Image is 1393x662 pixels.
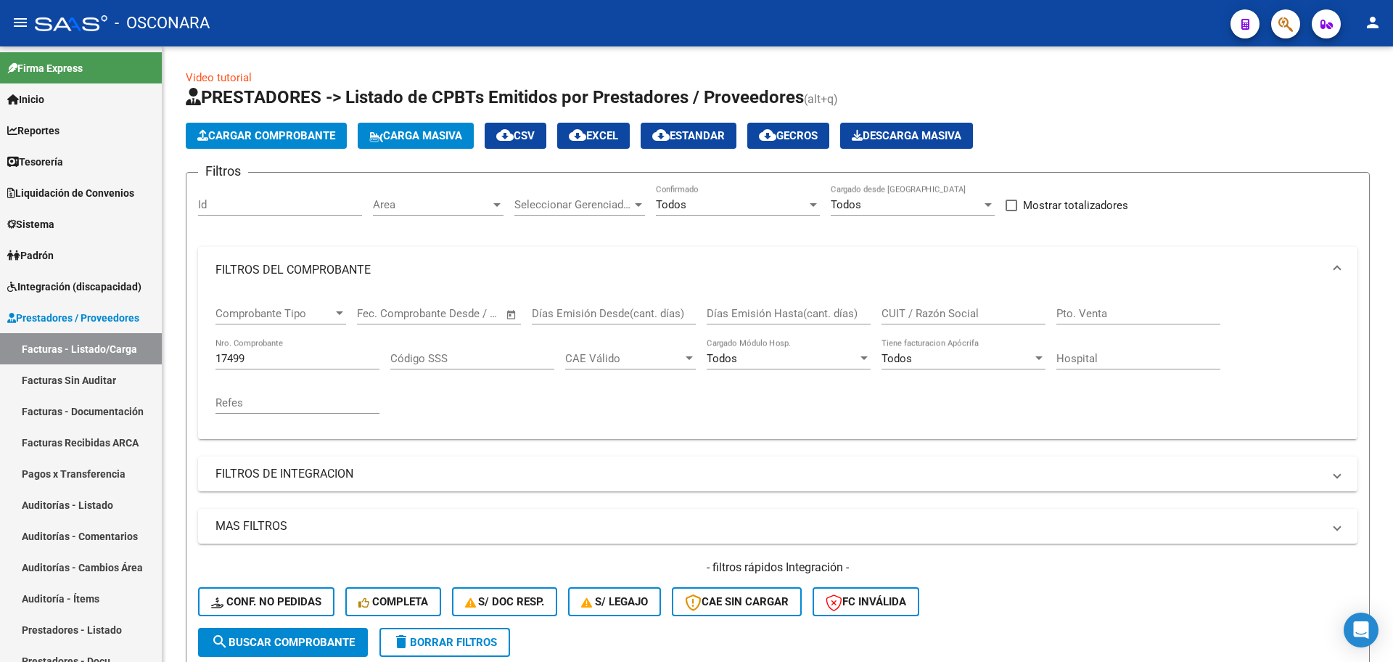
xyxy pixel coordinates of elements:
[198,457,1357,491] mat-expansion-panel-header: FILTROS DE INTEGRACION
[656,198,686,211] span: Todos
[514,198,632,211] span: Seleccionar Gerenciador
[452,587,558,616] button: S/ Doc Resp.
[569,126,586,144] mat-icon: cloud_download
[565,352,683,365] span: CAE Válido
[465,595,545,608] span: S/ Doc Resp.
[759,129,818,142] span: Gecros
[831,198,861,211] span: Todos
[7,123,59,139] span: Reportes
[198,293,1357,439] div: FILTROS DEL COMPROBANTE
[357,307,416,320] input: Fecha inicio
[7,154,63,170] span: Tesorería
[198,247,1357,293] mat-expansion-panel-header: FILTROS DEL COMPROBANTE
[759,126,776,144] mat-icon: cloud_download
[672,587,802,616] button: CAE SIN CARGAR
[7,310,139,326] span: Prestadores / Proveedores
[813,587,919,616] button: FC Inválida
[485,123,546,149] button: CSV
[707,352,737,365] span: Todos
[652,129,725,142] span: Estandar
[186,71,252,84] a: Video tutorial
[685,595,789,608] span: CAE SIN CARGAR
[852,129,961,142] span: Descarga Masiva
[804,92,838,106] span: (alt+q)
[211,595,321,608] span: Conf. no pedidas
[198,161,248,181] h3: Filtros
[215,518,1323,534] mat-panel-title: MAS FILTROS
[215,466,1323,482] mat-panel-title: FILTROS DE INTEGRACION
[373,198,490,211] span: Area
[115,7,210,39] span: - OSCONARA
[568,587,661,616] button: S/ legajo
[569,129,618,142] span: EXCEL
[581,595,648,608] span: S/ legajo
[358,595,428,608] span: Completa
[557,123,630,149] button: EXCEL
[1344,613,1378,647] div: Open Intercom Messenger
[197,129,335,142] span: Cargar Comprobante
[882,352,912,365] span: Todos
[198,560,1357,576] h4: - filtros rápidos Integración -
[369,129,462,142] span: Carga Masiva
[345,587,441,616] button: Completa
[215,262,1323,278] mat-panel-title: FILTROS DEL COMPROBANTE
[186,87,804,107] span: PRESTADORES -> Listado de CPBTs Emitidos por Prestadores / Proveedores
[7,91,44,107] span: Inicio
[826,595,906,608] span: FC Inválida
[7,279,141,295] span: Integración (discapacidad)
[840,123,973,149] app-download-masive: Descarga masiva de comprobantes (adjuntos)
[211,636,355,649] span: Buscar Comprobante
[496,129,535,142] span: CSV
[379,628,510,657] button: Borrar Filtros
[641,123,736,149] button: Estandar
[12,14,29,31] mat-icon: menu
[198,628,368,657] button: Buscar Comprobante
[840,123,973,149] button: Descarga Masiva
[504,306,520,323] button: Open calendar
[215,307,333,320] span: Comprobante Tipo
[7,60,83,76] span: Firma Express
[1364,14,1381,31] mat-icon: person
[186,123,347,149] button: Cargar Comprobante
[747,123,829,149] button: Gecros
[496,126,514,144] mat-icon: cloud_download
[393,636,497,649] span: Borrar Filtros
[198,509,1357,544] mat-expansion-panel-header: MAS FILTROS
[652,126,670,144] mat-icon: cloud_download
[1023,197,1128,214] span: Mostrar totalizadores
[211,633,229,650] mat-icon: search
[358,123,474,149] button: Carga Masiva
[7,216,54,232] span: Sistema
[198,587,334,616] button: Conf. no pedidas
[7,248,54,263] span: Padrón
[429,307,499,320] input: Fecha fin
[7,185,134,201] span: Liquidación de Convenios
[393,633,410,650] mat-icon: delete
